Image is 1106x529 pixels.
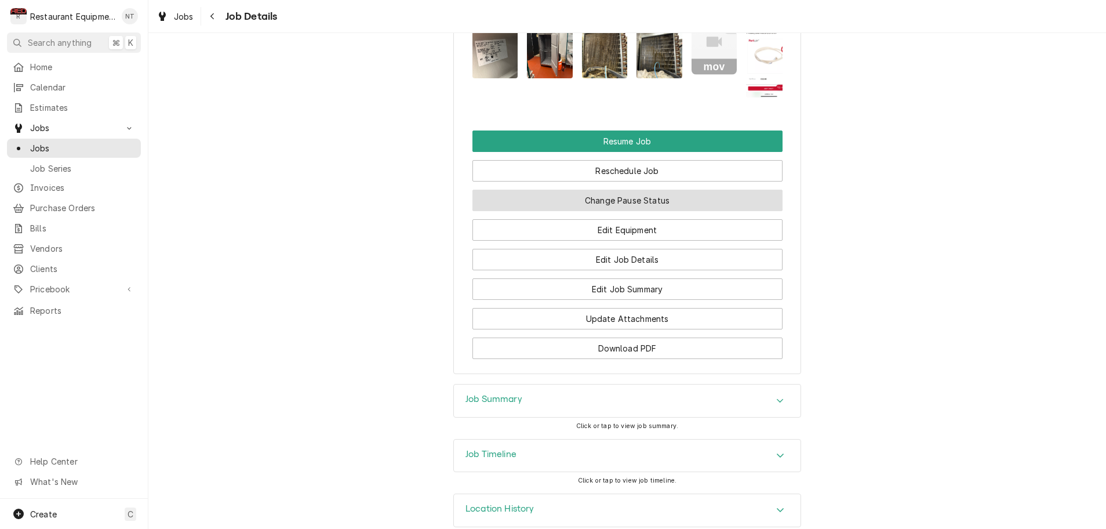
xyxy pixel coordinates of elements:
[472,338,783,359] button: Download PDF
[28,37,92,49] span: Search anything
[7,159,141,178] a: Job Series
[7,219,141,238] a: Bills
[122,8,138,24] div: Nick Tussey's Avatar
[30,222,135,234] span: Bills
[472,270,783,300] div: Button Group Row
[7,280,141,299] a: Go to Pricebook
[465,503,534,514] h3: Location History
[454,494,801,527] button: Accordion Details Expand Trigger
[7,259,141,278] a: Clients
[453,384,801,418] div: Job Summary
[7,139,141,158] a: Jobs
[30,202,135,214] span: Purchase Orders
[472,278,783,300] button: Edit Job Summary
[174,10,194,23] span: Jobs
[30,305,135,317] span: Reports
[472,131,783,152] button: Resume Job
[128,508,133,520] span: C
[30,102,135,114] span: Estimates
[7,239,141,258] a: Vendors
[7,472,141,491] a: Go to What's New
[7,118,141,137] a: Go to Jobs
[454,385,801,417] button: Accordion Details Expand Trigger
[7,32,141,53] button: Search anything⌘K
[465,449,516,460] h3: Job Timeline
[30,81,135,93] span: Calendar
[128,37,133,49] span: K
[30,122,118,134] span: Jobs
[472,182,783,211] div: Button Group Row
[30,242,135,255] span: Vendors
[7,98,141,117] a: Estimates
[472,211,783,241] div: Button Group Row
[30,10,115,23] div: Restaurant Equipment Diagnostics
[30,263,135,275] span: Clients
[30,476,134,488] span: What's New
[472,131,783,152] div: Button Group Row
[7,178,141,197] a: Invoices
[453,439,801,473] div: Job Timeline
[465,394,522,405] h3: Job Summary
[454,385,801,417] div: Accordion Header
[222,9,278,24] span: Job Details
[576,422,678,430] span: Click or tap to view job summary.
[636,17,682,78] img: CvsRwOzVSaelPI10sKrN
[472,160,783,182] button: Reschedule Job
[472,152,783,182] div: Button Group Row
[527,17,573,78] img: md9UttUSmCcnOj6wqaZo
[10,8,27,24] div: R
[472,219,783,241] button: Edit Equipment
[30,283,118,295] span: Pricebook
[122,8,138,24] div: NT
[454,494,801,527] div: Accordion Header
[454,440,801,472] div: Accordion Header
[30,142,135,154] span: Jobs
[30,455,134,468] span: Help Center
[472,329,783,359] div: Button Group Row
[472,190,783,211] button: Change Pause Status
[30,509,57,519] span: Create
[7,198,141,218] a: Purchase Orders
[7,301,141,320] a: Reports
[7,78,141,97] a: Calendar
[112,37,120,49] span: ⌘
[203,7,222,26] button: Navigate back
[582,17,628,78] img: ztIONjGJTgChGgjetKNj
[472,17,518,78] img: cTizBybLR6eAneZweOEm
[472,131,783,359] div: Button Group
[472,249,783,270] button: Edit Job Details
[454,440,801,472] button: Accordion Details Expand Trigger
[578,477,676,484] span: Click or tap to view job timeline.
[30,162,135,175] span: Job Series
[30,61,135,73] span: Home
[30,182,135,194] span: Invoices
[7,57,141,77] a: Home
[472,300,783,329] div: Button Group Row
[472,241,783,270] div: Button Group Row
[453,494,801,527] div: Location History
[7,452,141,471] a: Go to Help Center
[472,308,783,329] button: Update Attachments
[10,8,27,24] div: Restaurant Equipment Diagnostics's Avatar
[152,7,198,26] a: Jobs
